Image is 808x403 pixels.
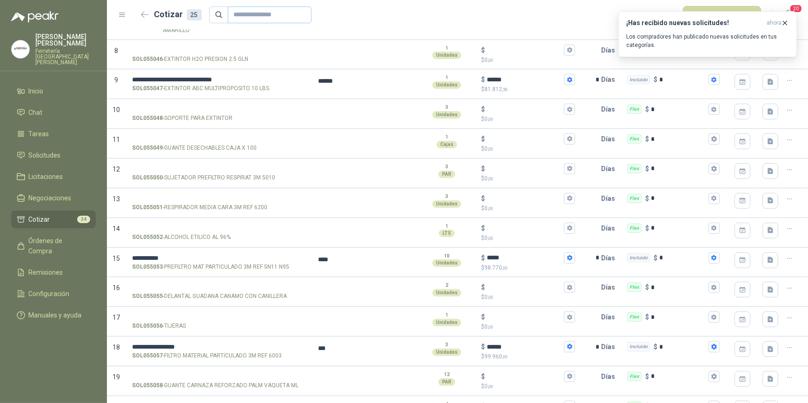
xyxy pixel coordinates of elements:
[481,164,485,174] p: $
[113,136,120,143] span: 11
[484,353,508,360] span: 99.960
[780,7,797,23] button: 20
[432,319,461,326] div: Unidades
[487,165,563,172] input: $$0,00
[481,145,576,153] p: $
[709,133,720,145] button: Flex $
[12,40,29,58] img: Company Logo
[484,86,508,92] span: 81.812
[564,371,575,382] button: $$0,00
[645,312,649,322] p: $
[618,11,797,57] button: ¡Has recibido nuevas solicitudes!ahora Los compradores han publicado nuevas solicitudes en tus ca...
[683,6,761,24] button: Publicar cotizaciones
[564,163,575,174] button: $$0,00
[132,322,163,330] strong: SOL055056
[481,134,485,144] p: $
[488,324,493,330] span: ,00
[132,351,163,360] strong: SOL055057
[445,341,448,349] p: 3
[484,116,493,122] span: 0
[432,349,461,356] div: Unidades
[29,267,63,277] span: Remisiones
[481,74,485,85] p: $
[789,4,802,13] span: 20
[481,193,485,204] p: $
[444,252,450,260] p: 10
[651,195,707,202] input: Flex $
[564,223,575,234] button: $$0,00
[445,223,448,230] p: 1
[481,282,485,292] p: $
[11,264,96,281] a: Remisiones
[132,381,163,390] strong: SOL055058
[132,165,305,172] input: SOL055050-SUJETADOR PREFILTRO RESPIRAT 3M 5010
[132,351,282,360] p: - FILTRO MATERIAL PARTICULADO 3M REF 6003
[481,312,485,322] p: $
[487,136,563,143] input: $$0,00
[444,371,450,378] p: 12
[645,164,649,174] p: $
[445,74,448,81] p: 1
[484,205,493,211] span: 0
[487,46,563,53] input: $$0,00
[502,87,508,92] span: ,50
[113,225,120,232] span: 14
[488,117,493,122] span: ,00
[627,75,650,85] div: Incluido
[29,129,49,139] span: Tareas
[627,194,642,203] div: Flex
[651,106,707,113] input: Flex $
[627,283,642,292] div: Flex
[77,216,90,223] span: 34
[132,195,305,202] input: SOL055051-RESPIRADOR MEDIA CARA 3M REF 6200
[29,107,43,118] span: Chat
[709,74,720,85] button: Incluido $
[654,342,657,352] p: $
[651,136,707,143] input: Flex $
[709,341,720,352] button: Incluido $
[487,225,563,231] input: $$0,00
[132,173,275,182] p: - SUJETADOR PREFILTRO RESPIRAT 3M 5010
[481,85,576,94] p: $
[709,371,720,382] button: Flex $
[645,104,649,114] p: $
[11,146,96,164] a: Solicitudes
[709,311,720,323] button: Flex $
[132,173,163,182] strong: SOL055050
[132,263,289,271] p: - PREFILTRO MAT PARTICULADO 3M REF 5N11 N95
[601,278,619,297] p: Días
[481,234,576,243] p: $
[432,52,461,59] div: Unidades
[132,233,163,242] strong: SOL055052
[445,193,448,200] p: 3
[564,45,575,56] button: $$0,00
[601,159,619,178] p: Días
[445,311,448,319] p: 1
[487,254,563,261] input: $$98.770,00
[132,106,305,113] input: SOL055048-SOPORTE PARA EXTINTOR
[645,282,649,292] p: $
[502,265,508,271] span: ,00
[601,219,619,238] p: Días
[132,233,231,242] p: - ALCOHOL ETILICO AL 96%
[29,172,63,182] span: Licitaciones
[651,225,707,231] input: Flex $
[154,8,202,21] h2: Cotizar
[432,81,461,89] div: Unidades
[11,104,96,121] a: Chat
[651,373,707,380] input: Flex $
[132,203,163,212] strong: SOL055051
[487,373,563,380] input: $$0,00
[132,84,269,93] p: - EXTINTOR ABC MULTIPROPOSITO 10 LBS
[601,70,619,89] p: Días
[113,344,120,351] span: 18
[651,314,707,321] input: Flex $
[654,253,657,263] p: $
[488,58,493,63] span: ,00
[11,285,96,303] a: Configuración
[564,282,575,293] button: $$0,00
[481,223,485,233] p: $
[601,189,619,208] p: Días
[29,150,61,160] span: Solicitudes
[484,145,493,152] span: 0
